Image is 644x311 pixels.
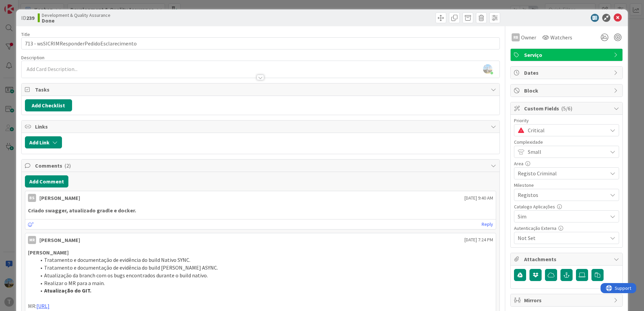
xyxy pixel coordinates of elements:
[514,183,619,187] div: Milestone
[21,31,30,37] label: Title
[512,33,520,41] div: RB
[35,85,487,94] span: Tasks
[25,99,72,111] button: Add Checklist
[26,14,34,21] b: 239
[44,264,218,271] span: Tratamento e documentação de evidência do build [PERSON_NAME] ASYNC.
[28,194,36,202] div: BS
[524,87,610,95] span: Block
[28,207,136,214] strong: Criado swagger, atualizado gradle e docker.
[42,18,110,23] b: Done
[528,147,604,157] span: Small
[524,255,610,263] span: Attachments
[44,256,190,263] span: Tratamento e documentação de evidência do build Nativo SYNC.
[35,162,487,170] span: Comments
[464,236,493,243] span: [DATE] 7:24 PM
[518,212,604,221] span: Sim
[464,195,493,202] span: [DATE] 9:40 AM
[28,249,69,256] strong: [PERSON_NAME]
[524,51,610,59] span: Serviço
[64,162,71,169] span: ( 2 )
[514,140,619,144] div: Complexidade
[44,287,91,294] strong: Atualização do GIT.
[14,1,31,9] span: Support
[39,194,80,202] div: [PERSON_NAME]
[514,204,619,209] div: Catalogo Aplicações
[28,236,36,244] div: MR
[21,55,44,61] span: Description
[44,272,208,279] span: Atualização da branch com os bugs encontrados durante o build nativo.
[514,161,619,166] div: Area
[25,136,62,148] button: Add Link
[39,236,80,244] div: [PERSON_NAME]
[514,118,619,123] div: Priority
[21,14,34,22] span: ID
[524,104,610,112] span: Custom Fields
[518,233,604,243] span: Not Set
[518,190,604,200] span: Registos
[524,296,610,304] span: Mirrors
[528,126,604,135] span: Critical
[35,123,487,131] span: Links
[561,105,572,112] span: ( 5/6 )
[518,169,604,178] span: Registo Criminal
[42,12,110,18] span: Development & Quality Assurance
[21,37,500,49] input: type card name here...
[550,33,572,41] span: Watchers
[524,69,610,77] span: Dates
[521,33,536,41] span: Owner
[36,303,50,309] a: [URL]
[25,175,68,187] button: Add Comment
[44,280,105,286] span: Realizar o MR para a main.
[514,226,619,231] div: Autenticação Externa
[28,303,36,309] span: MR:
[483,64,492,74] img: rbRSAc01DXEKpQIPCc1LpL06ElWUjD6K.png
[482,220,493,229] a: Reply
